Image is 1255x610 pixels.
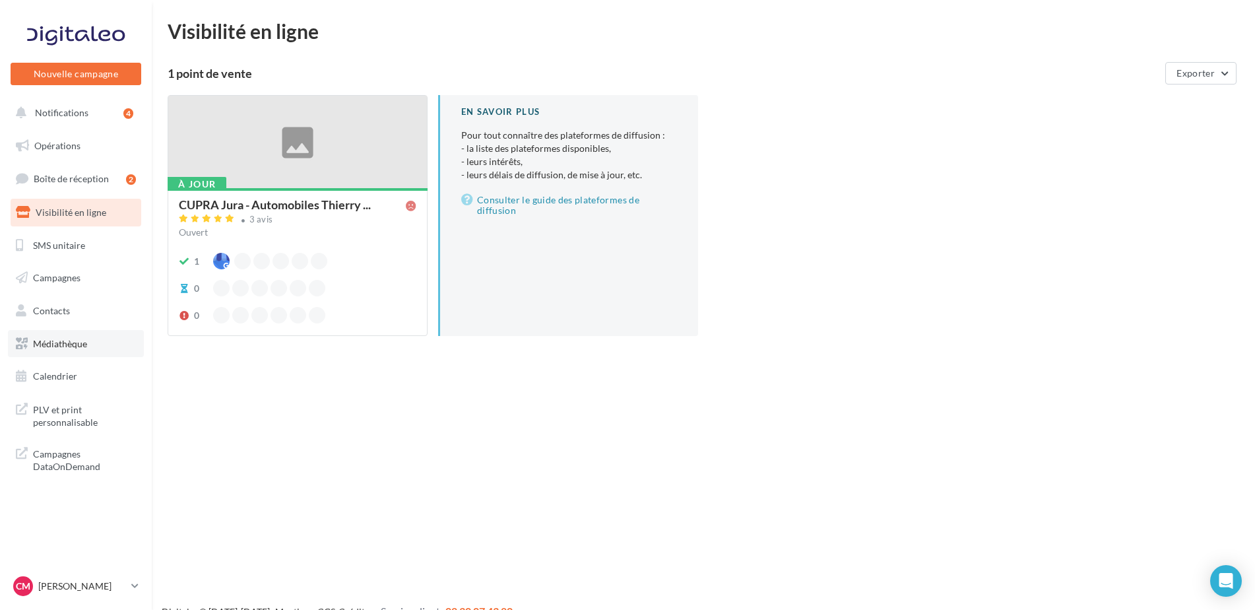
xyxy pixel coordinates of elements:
li: - leurs délais de diffusion, de mise à jour, etc. [461,168,677,182]
span: Contacts [33,305,70,316]
a: CM [PERSON_NAME] [11,574,141,599]
span: Visibilité en ligne [36,207,106,218]
div: Visibilité en ligne [168,21,1239,41]
span: SMS unitaire [33,239,85,250]
a: Campagnes DataOnDemand [8,440,144,479]
span: Calendrier [33,370,77,382]
button: Notifications 4 [8,99,139,127]
span: Opérations [34,140,80,151]
div: 4 [123,108,133,119]
button: Exporter [1165,62,1237,85]
div: 2 [126,174,136,185]
div: 0 [194,282,199,295]
a: Campagnes [8,264,144,292]
span: CUPRA Jura - Automobiles Thierry ... [179,199,371,211]
span: Boîte de réception [34,173,109,184]
span: Notifications [35,107,88,118]
span: CM [16,580,30,593]
p: [PERSON_NAME] [38,580,126,593]
div: 0 [194,309,199,322]
a: Médiathèque [8,330,144,358]
div: 1 point de vente [168,67,1160,79]
span: Médiathèque [33,338,87,349]
a: Boîte de réception2 [8,164,144,193]
div: 1 [194,255,199,268]
a: Calendrier [8,362,144,390]
a: PLV et print personnalisable [8,395,144,434]
div: En savoir plus [461,106,677,118]
li: - la liste des plateformes disponibles, [461,142,677,155]
div: Open Intercom Messenger [1210,565,1242,597]
li: - leurs intérêts, [461,155,677,168]
span: PLV et print personnalisable [33,401,136,429]
button: Nouvelle campagne [11,63,141,85]
span: Exporter [1176,67,1215,79]
a: Visibilité en ligne [8,199,144,226]
a: 3 avis [179,213,416,228]
p: Pour tout connaître des plateformes de diffusion : [461,129,677,182]
a: Opérations [8,132,144,160]
a: Consulter le guide des plateformes de diffusion [461,192,677,219]
span: Campagnes [33,272,80,283]
div: À jour [168,177,226,191]
span: Campagnes DataOnDemand [33,445,136,473]
div: 3 avis [249,215,273,224]
a: SMS unitaire [8,232,144,259]
a: Contacts [8,297,144,325]
span: Ouvert [179,226,208,238]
